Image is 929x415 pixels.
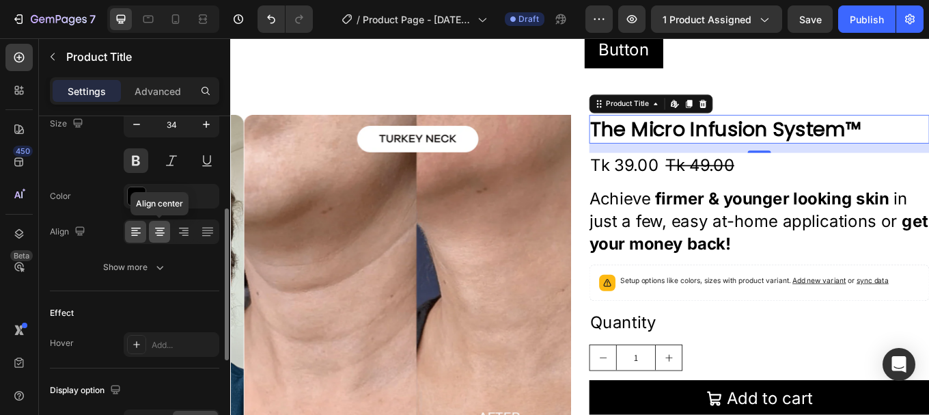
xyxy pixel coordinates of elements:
[230,38,929,415] iframe: Design area
[421,90,820,123] h2: The Micro Infusion System™
[457,278,772,291] p: Setup options like colors, sizes with product variant.
[421,360,452,390] button: decrement
[152,339,216,351] div: Add...
[850,12,884,27] div: Publish
[68,84,106,98] p: Settings
[357,12,360,27] span: /
[89,11,96,27] p: 7
[50,190,71,202] div: Color
[135,84,181,98] p: Advanced
[838,5,896,33] button: Publish
[363,12,472,27] span: Product Page - [DATE] 19:23:46
[509,135,592,164] div: Tk 49.00
[50,381,124,400] div: Display option
[13,146,33,157] div: 450
[799,14,822,25] span: Save
[518,13,539,25] span: Draft
[258,5,313,33] div: Undo/Redo
[651,5,782,33] button: 1 product assigned
[5,5,102,33] button: 7
[499,360,529,390] button: increment
[50,223,88,241] div: Align
[452,360,499,390] input: quantity
[50,307,74,319] div: Effect
[421,319,820,349] div: Quantity
[734,279,772,289] span: sync data
[659,279,722,289] span: Add new variant
[103,260,167,274] div: Show more
[421,135,503,164] div: Tk 39.00
[10,250,33,261] div: Beta
[498,176,773,200] strong: firmer & younger looking skin
[66,49,214,65] p: Product Title
[663,12,751,27] span: 1 product assigned
[883,348,915,381] div: Open Intercom Messenger
[50,255,219,280] button: Show more
[50,115,86,133] div: Size
[788,5,833,33] button: Save
[722,279,772,289] span: or
[438,71,493,83] div: Product Title
[152,191,216,203] div: 000000
[432,1,491,27] p: Button
[421,175,820,256] p: Achieve in just a few, easy at-home applications or
[50,337,74,349] div: Hover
